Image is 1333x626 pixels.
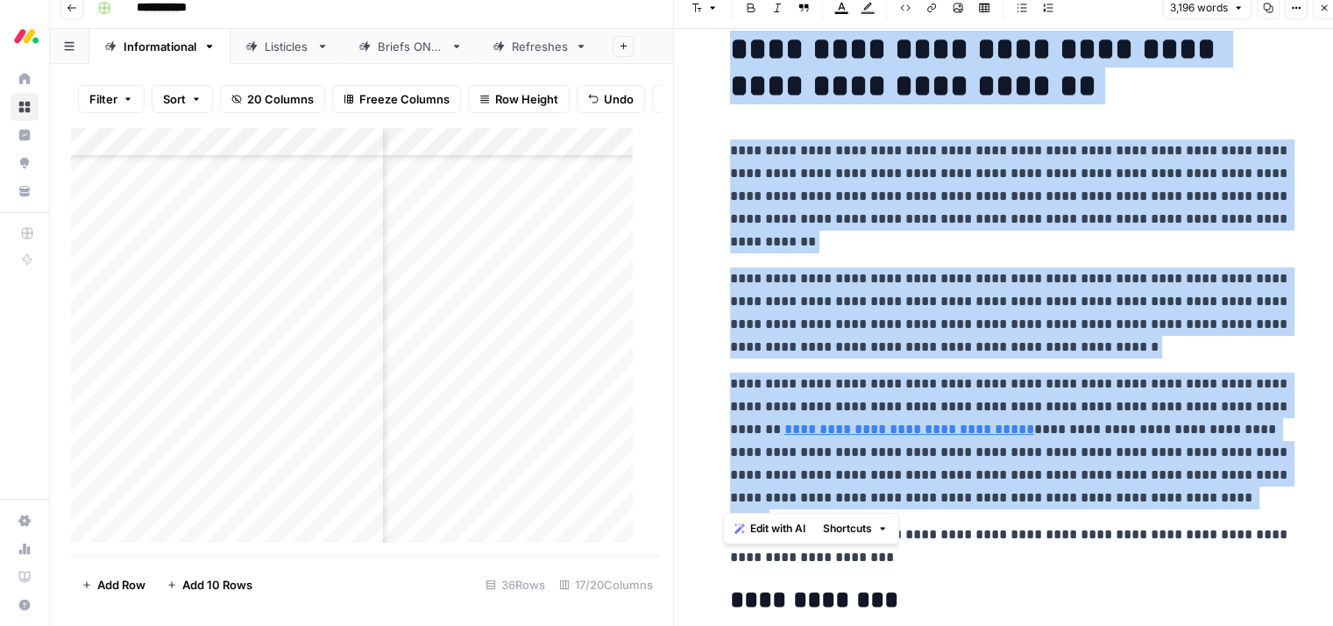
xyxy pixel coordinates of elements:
span: Undo [604,90,634,108]
a: Listicles [230,29,344,64]
button: Add 10 Rows [156,571,263,599]
button: Freeze Columns [332,85,461,113]
a: Home [11,65,39,93]
span: Freeze Columns [359,90,450,108]
button: Filter [78,85,145,113]
button: Edit with AI [727,517,812,540]
span: Sort [163,90,186,108]
a: Usage [11,535,39,563]
a: Opportunities [11,149,39,177]
img: Monday.com Logo [11,20,42,52]
button: Sort [152,85,213,113]
div: 17/20 Columns [552,571,660,599]
button: Undo [577,85,645,113]
div: Refreshes [512,38,568,55]
button: Workspace: Monday.com [11,14,39,58]
a: Informational [89,29,230,64]
a: Insights [11,121,39,149]
button: Help + Support [11,591,39,619]
span: 20 Columns [247,90,314,108]
div: Listicles [265,38,309,55]
div: Informational [124,38,196,55]
span: Filter [89,90,117,108]
span: Add Row [97,576,145,594]
a: Browse [11,93,39,121]
span: Edit with AI [750,521,805,537]
span: Shortcuts [823,521,872,537]
a: Briefs ONLY [344,29,478,64]
a: Learning Hub [11,563,39,591]
a: Your Data [11,177,39,205]
span: Add 10 Rows [182,576,252,594]
a: Refreshes [478,29,602,64]
div: 36 Rows [479,571,552,599]
button: Row Height [468,85,570,113]
button: Add Row [71,571,156,599]
span: Row Height [495,90,558,108]
button: Shortcuts [816,517,895,540]
div: Briefs ONLY [378,38,443,55]
a: Settings [11,507,39,535]
button: 20 Columns [220,85,325,113]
